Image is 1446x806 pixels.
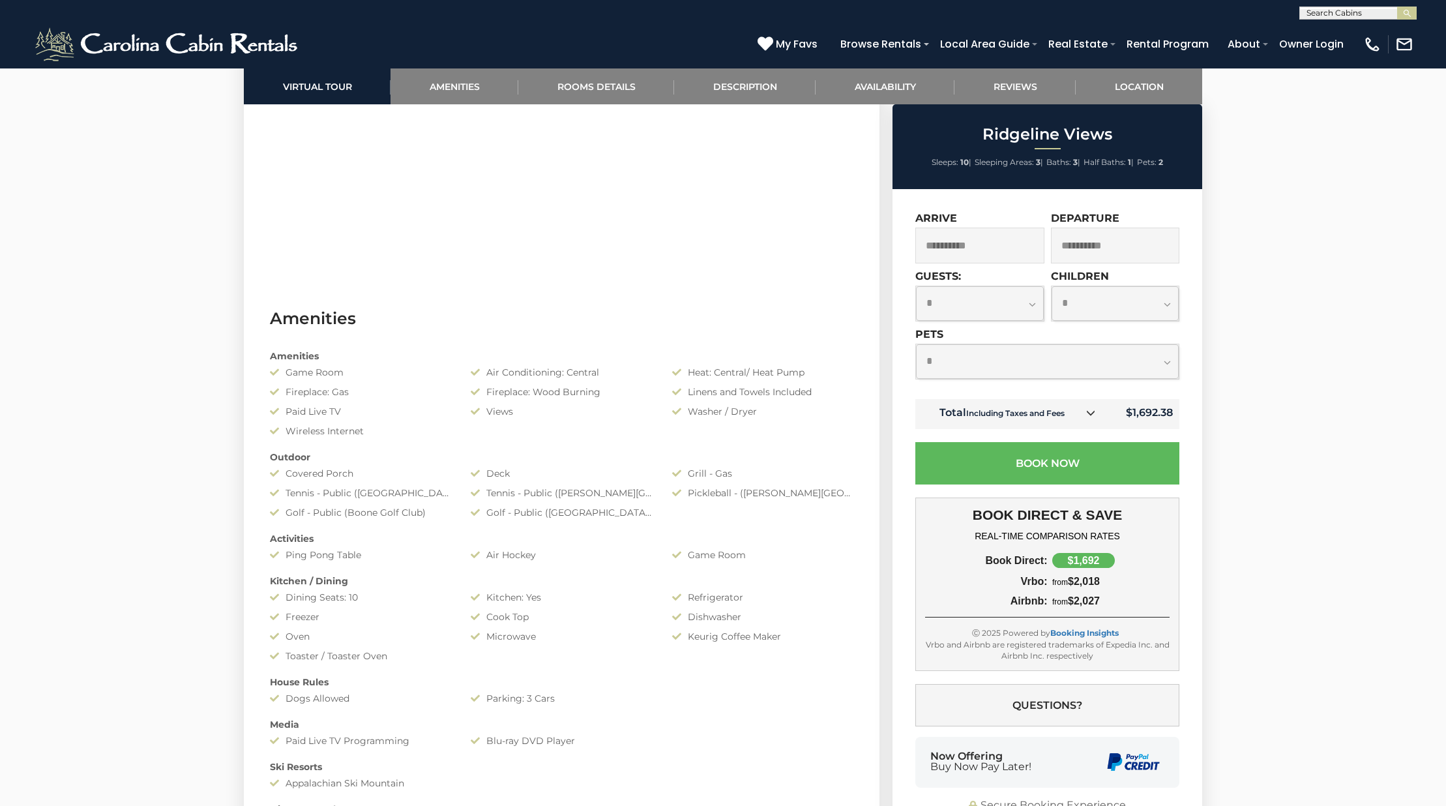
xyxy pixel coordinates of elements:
div: Refrigerator [662,591,863,604]
div: Media [260,718,863,731]
div: Washer / Dryer [662,405,863,418]
a: Real Estate [1042,33,1114,55]
div: Amenities [260,350,863,363]
small: Including Taxes and Fees [966,408,1065,418]
a: Description [674,68,816,104]
div: Toaster / Toaster Oven [260,649,461,663]
div: Game Room [662,548,863,561]
div: $2,027 [1048,595,1170,607]
div: Microwave [461,630,662,643]
a: Amenities [391,68,518,104]
strong: 10 [960,157,969,167]
div: Activities [260,532,863,545]
a: Availability [816,68,954,104]
a: Rooms Details [518,68,674,104]
span: Buy Now Pay Later! [930,762,1031,772]
div: Paid Live TV Programming [260,734,461,747]
div: Air Hockey [461,548,662,561]
div: Vrbo: [925,576,1048,588]
div: Fireplace: Wood Burning [461,385,662,398]
a: Owner Login [1273,33,1350,55]
div: Tennis - Public ([GEOGRAPHIC_DATA]) [260,486,461,500]
strong: 3 [1036,157,1040,167]
label: Arrive [915,212,957,224]
span: My Favs [776,36,818,52]
h4: REAL-TIME COMPARISON RATES [925,531,1170,541]
span: Pets: [1137,157,1157,167]
div: Ⓒ 2025 Powered by [925,627,1170,638]
img: mail-regular-white.png [1395,35,1413,53]
strong: 2 [1158,157,1163,167]
div: Heat: Central/ Heat Pump [662,366,863,379]
div: Oven [260,630,461,643]
div: Air Conditioning: Central [461,366,662,379]
a: Browse Rentals [834,33,928,55]
a: Reviews [954,68,1076,104]
a: Location [1076,68,1202,104]
div: Freezer [260,610,461,623]
div: Cook Top [461,610,662,623]
div: Kitchen: Yes [461,591,662,604]
div: Appalachian Ski Mountain [260,777,461,790]
label: Departure [1051,212,1119,224]
a: Local Area Guide [934,33,1036,55]
span: from [1052,597,1068,606]
img: phone-regular-white.png [1363,35,1381,53]
li: | [1046,154,1080,171]
div: Fireplace: Gas [260,385,461,398]
div: Deck [461,467,662,480]
a: About [1221,33,1267,55]
div: $1,692 [1052,553,1115,568]
div: Parking: 3 Cars [461,692,662,705]
div: $2,018 [1048,576,1170,588]
span: Baths: [1046,157,1071,167]
div: Airbnb: [925,595,1048,607]
div: Vrbo and Airbnb are registered trademarks of Expedia Inc. and Airbnb Inc. respectively [925,639,1170,661]
td: Total [915,399,1106,429]
div: Pickleball - ([PERSON_NAME][GEOGRAPHIC_DATA]) [662,486,863,500]
h3: Amenities [270,307,853,330]
div: Dogs Allowed [260,692,461,705]
li: | [1084,154,1134,171]
div: Covered Porch [260,467,461,480]
div: House Rules [260,676,863,689]
div: Golf - Public (Boone Golf Club) [260,506,461,519]
div: Ping Pong Table [260,548,461,561]
label: Guests: [915,270,961,282]
strong: 3 [1073,157,1078,167]
div: Dining Seats: 10 [260,591,461,604]
li: | [975,154,1043,171]
button: Questions? [915,684,1179,726]
li: | [932,154,971,171]
span: Half Baths: [1084,157,1126,167]
div: Dishwasher [662,610,863,623]
div: Linens and Towels Included [662,385,863,398]
div: Golf - Public ([GEOGRAPHIC_DATA] 9-hole Par 3 Executive course) [461,506,662,519]
div: Blu-ray DVD Player [461,734,662,747]
a: My Favs [758,36,821,53]
strong: 1 [1128,157,1131,167]
a: Rental Program [1120,33,1215,55]
div: Kitchen / Dining [260,575,863,588]
a: Virtual Tour [244,68,391,104]
a: Booking Insights [1050,628,1119,638]
div: Keurig Coffee Maker [662,630,863,643]
div: Ski Resorts [260,760,863,773]
span: Sleeping Areas: [975,157,1034,167]
button: Book Now [915,442,1179,485]
h3: BOOK DIRECT & SAVE [925,507,1170,523]
div: Paid Live TV [260,405,461,418]
div: Wireless Internet [260,425,461,438]
div: Tennis - Public ([PERSON_NAME][GEOGRAPHIC_DATA]) [461,486,662,500]
div: Game Room [260,366,461,379]
td: $1,692.38 [1106,399,1179,429]
div: Book Direct: [925,555,1048,567]
div: Grill - Gas [662,467,863,480]
div: Views [461,405,662,418]
label: Children [1051,270,1109,282]
span: from [1052,578,1068,587]
div: Outdoor [260,451,863,464]
img: White-1-2.png [33,25,303,64]
label: Pets [915,328,943,340]
h2: Ridgeline Views [896,126,1199,143]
